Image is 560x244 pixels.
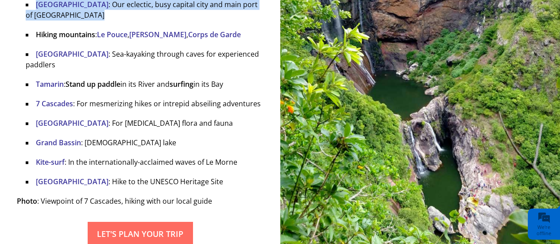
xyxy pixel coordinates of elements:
[36,138,81,147] a: Grand Bassin
[36,118,108,128] a: [GEOGRAPHIC_DATA]
[12,108,162,128] input: Enter your email address
[36,79,64,89] a: Tamarin
[130,186,161,198] em: Submit
[17,196,263,206] p: : Viewpoint of 7 Cascades, hiking with our local guide
[26,29,263,40] li: : , ,
[188,30,241,39] a: Corps de Garde
[26,49,263,70] li: : Sea-kayaking through caves for experienced paddlers
[530,224,558,236] div: We're offline
[12,134,162,180] textarea: Type your message and click 'Submit'
[36,49,108,59] a: [GEOGRAPHIC_DATA]
[66,79,120,89] strong: Stand up paddle
[10,46,23,59] div: Navigation go back
[26,176,263,187] li: : Hike to the UNESCO Heritage Site
[97,30,127,39] a: Le Pouce
[36,30,95,39] strong: Hiking mountains
[26,157,263,167] li: : In the internationally-acclaimed waves of Le Morne
[17,196,37,206] strong: Photo
[36,177,108,186] a: [GEOGRAPHIC_DATA]
[26,98,263,109] li: : For mesmerizing hikes or intrepid abseiling adventures
[36,157,65,167] a: Kite-surf
[145,4,166,26] div: Minimize live chat window
[26,79,263,89] li: : in its River and in its Bay
[12,82,162,101] input: Enter your last name
[26,137,263,148] li: : [DEMOGRAPHIC_DATA] lake
[59,46,162,58] div: Leave a message
[129,30,186,39] a: [PERSON_NAME]
[36,99,73,108] a: 7 Cascades
[170,79,193,89] strong: surfing
[26,118,263,128] li: : For [MEDICAL_DATA] flora and fauna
